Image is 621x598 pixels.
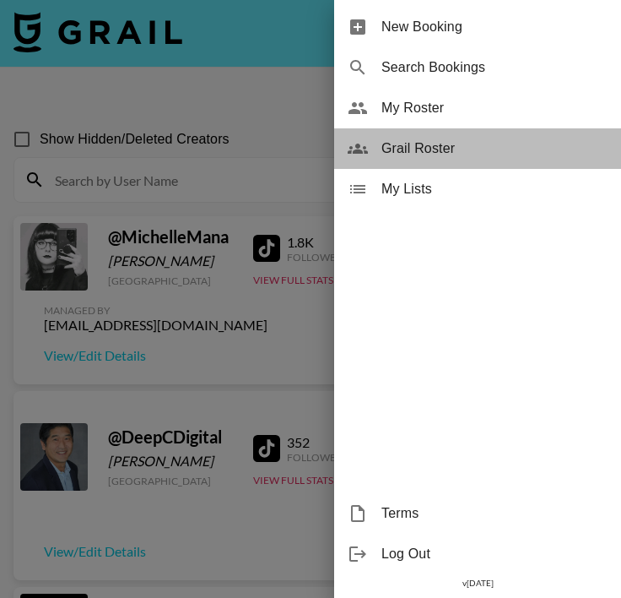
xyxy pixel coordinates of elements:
[334,169,621,209] div: My Lists
[334,47,621,88] div: Search Bookings
[334,574,621,592] div: v [DATE]
[334,534,621,574] div: Log Out
[334,128,621,169] div: Grail Roster
[334,493,621,534] div: Terms
[381,17,607,37] span: New Booking
[381,139,607,159] span: Grail Roster
[334,88,621,128] div: My Roster
[334,7,621,47] div: New Booking
[381,179,607,199] span: My Lists
[381,503,607,524] span: Terms
[381,98,607,118] span: My Roster
[381,57,607,78] span: Search Bookings
[381,544,607,564] span: Log Out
